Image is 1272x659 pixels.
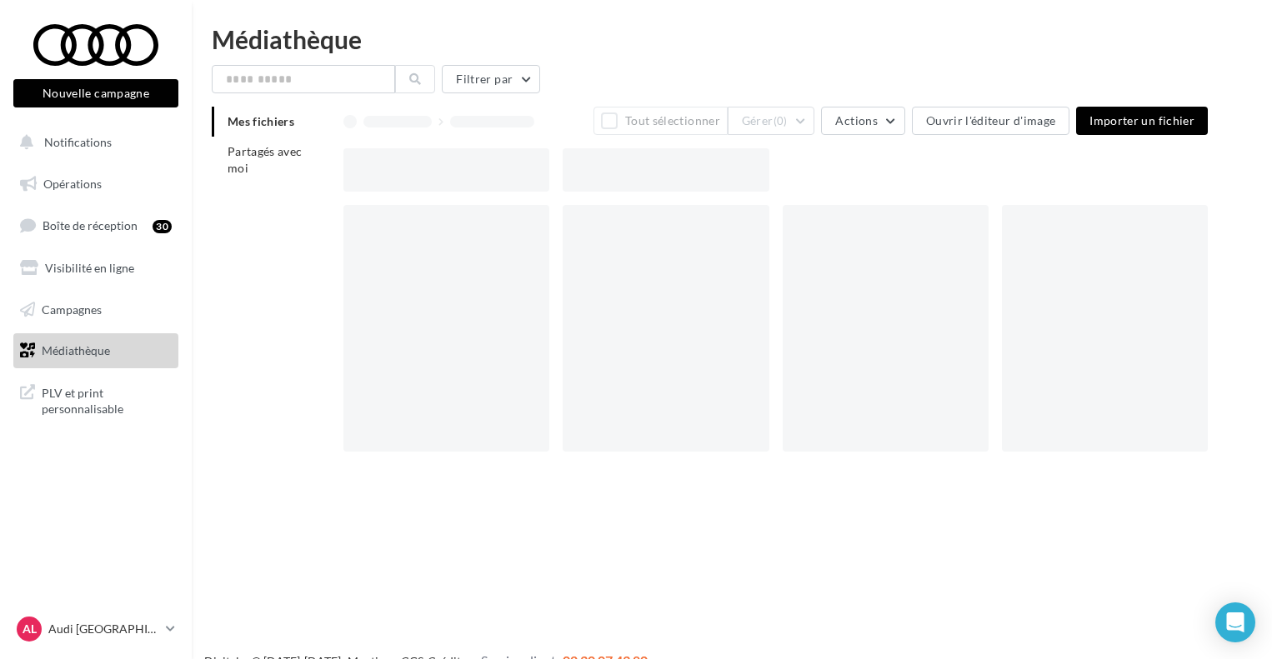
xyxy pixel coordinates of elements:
span: Mes fichiers [228,114,294,128]
span: (0) [774,114,788,127]
a: Opérations [10,167,182,202]
span: Importer un fichier [1089,113,1194,127]
span: Médiathèque [42,343,110,357]
button: Filtrer par [442,65,540,93]
a: AL Audi [GEOGRAPHIC_DATA] [13,613,178,645]
span: Partagés avec moi [228,144,303,175]
span: PLV et print personnalisable [42,382,172,417]
a: Campagnes [10,292,182,327]
span: Boîte de réception [43,218,138,232]
a: Médiathèque [10,333,182,368]
div: 30 [153,220,172,233]
span: AL [23,621,37,637]
button: Nouvelle campagne [13,79,178,107]
button: Actions [821,107,904,135]
p: Audi [GEOGRAPHIC_DATA] [48,621,159,637]
span: Notifications [44,135,112,149]
span: Visibilité en ligne [45,261,134,275]
span: Opérations [43,177,102,191]
a: PLV et print personnalisable [10,375,182,424]
span: Campagnes [42,302,102,316]
a: Boîte de réception30 [10,207,182,243]
div: Médiathèque [212,27,1252,52]
div: Open Intercom Messenger [1215,602,1255,642]
button: Notifications [10,125,175,160]
span: Actions [835,113,877,127]
a: Visibilité en ligne [10,251,182,286]
button: Gérer(0) [728,107,815,135]
button: Importer un fichier [1076,107,1208,135]
button: Tout sélectionner [593,107,727,135]
button: Ouvrir l'éditeur d'image [912,107,1069,135]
